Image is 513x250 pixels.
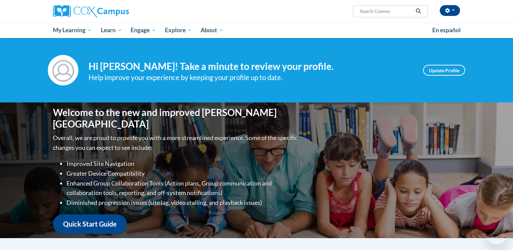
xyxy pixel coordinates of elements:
img: Cox Campus [53,5,129,17]
span: Engage [131,26,156,34]
li: Improved Site Navigation [66,159,299,169]
a: En español [428,23,465,37]
a: Quick Start Guide [53,214,127,234]
h1: Welcome to the new and improved [PERSON_NAME][GEOGRAPHIC_DATA] [53,107,299,130]
a: About [196,22,228,38]
button: Account Settings [440,5,460,16]
span: Explore [165,26,192,34]
span: Learn [101,26,122,34]
a: Explore [160,22,196,38]
li: Enhanced Group Collaboration Tools (Action plans, Group communication and collaboration tools, re... [66,178,299,198]
a: Learn [96,22,127,38]
p: Overall, we are proud to provide you with a more streamlined experience. Some of the specific cha... [53,133,299,153]
li: Diminished progression issues (site lag, video stalling, and playback issues) [66,198,299,208]
div: Main menu [43,22,470,38]
a: Engage [126,22,160,38]
h4: Hi [PERSON_NAME]! Take a minute to review your profile. [89,61,413,72]
iframe: Button to launch messaging window [486,223,508,245]
img: Profile Image [48,55,78,85]
input: Search Courses [359,7,413,15]
li: Greater Device Compatibility [66,169,299,178]
a: My Learning [49,22,96,38]
a: Update Profile [423,65,465,76]
button: Search [413,7,423,15]
a: Cox Campus [53,5,182,17]
span: About [201,26,224,34]
span: En español [432,26,461,34]
span: My Learning [53,26,92,34]
div: Help improve your experience by keeping your profile up to date. [89,72,413,83]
